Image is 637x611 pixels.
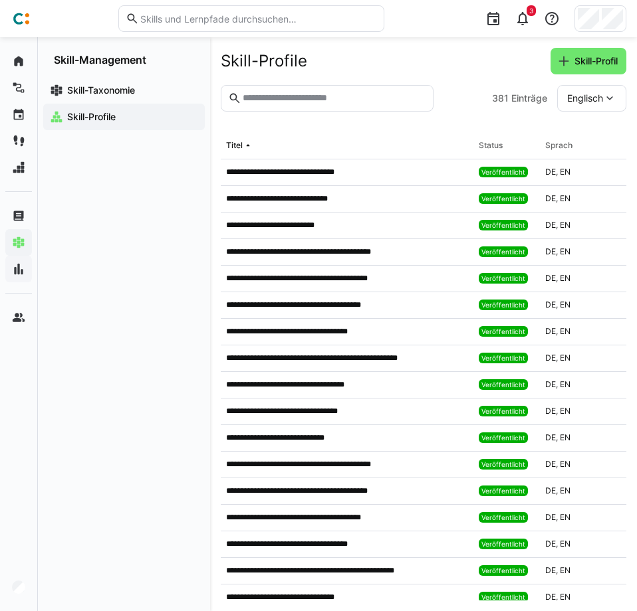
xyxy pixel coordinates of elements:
[481,248,525,256] span: Veröffentlicht
[545,246,560,256] span: de
[545,273,560,283] span: de
[560,406,571,416] span: en
[545,167,560,177] span: de
[481,487,525,495] span: Veröffentlicht
[560,246,571,256] span: en
[481,434,525,442] span: Veröffentlicht
[545,592,560,602] span: de
[545,300,560,309] span: de
[481,567,525,574] span: Veröffentlicht
[481,460,525,468] span: Veröffentlicht
[139,13,377,25] input: Skills und Lernpfade durchsuchen…
[560,220,571,230] span: en
[573,54,620,68] span: Skill-Profil
[560,379,571,389] span: en
[545,140,582,151] div: Sprachen
[545,432,560,442] span: de
[560,326,571,336] span: en
[545,539,560,549] span: de
[226,140,243,151] div: Titel
[481,221,525,229] span: Veröffentlicht
[545,326,560,336] span: de
[481,327,525,335] span: Veröffentlicht
[560,193,571,203] span: en
[560,485,571,495] span: en
[560,273,571,283] span: en
[481,195,525,203] span: Veröffentlicht
[545,512,560,522] span: de
[529,7,533,15] span: 3
[560,512,571,522] span: en
[560,539,571,549] span: en
[481,513,525,521] span: Veröffentlicht
[221,51,307,71] h2: Skill-Profile
[481,301,525,309] span: Veröffentlicht
[481,407,525,415] span: Veröffentlicht
[481,593,525,601] span: Veröffentlicht
[545,565,560,575] span: de
[481,168,525,176] span: Veröffentlicht
[481,274,525,282] span: Veröffentlicht
[481,381,525,389] span: Veröffentlicht
[545,353,560,363] span: de
[545,406,560,416] span: de
[567,92,603,105] span: Englisch
[492,92,509,105] span: 381
[481,354,525,362] span: Veröffentlicht
[560,432,571,442] span: en
[479,140,503,151] div: Status
[560,459,571,469] span: en
[545,485,560,495] span: de
[481,540,525,548] span: Veröffentlicht
[511,92,547,105] span: Einträge
[560,353,571,363] span: en
[545,379,560,389] span: de
[545,459,560,469] span: de
[551,48,626,74] button: Skill-Profil
[545,220,560,230] span: de
[545,193,560,203] span: de
[560,565,571,575] span: en
[560,592,571,602] span: en
[560,167,571,177] span: en
[560,300,571,309] span: en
